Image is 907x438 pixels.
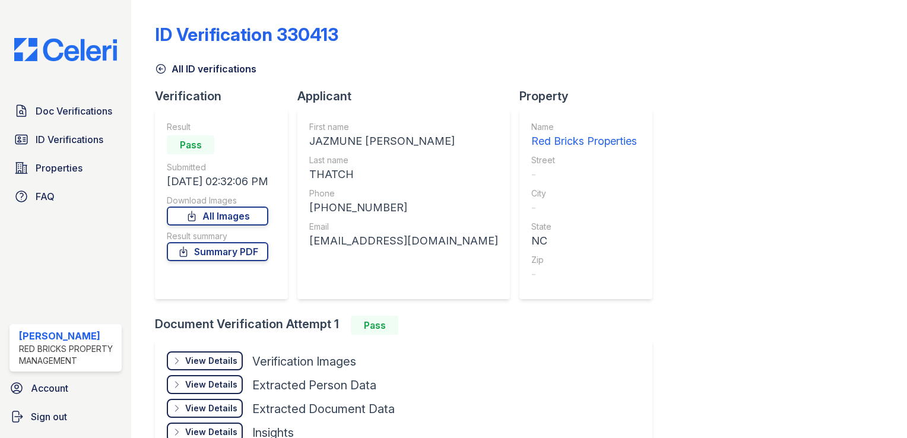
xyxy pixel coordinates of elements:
div: Extracted Document Data [252,401,395,417]
div: Applicant [297,88,519,104]
div: Phone [309,188,498,199]
img: CE_Logo_Blue-a8612792a0a2168367f1c8372b55b34899dd931a85d93a1a3d3e32e68fde9ad4.png [5,38,126,61]
div: [EMAIL_ADDRESS][DOMAIN_NAME] [309,233,498,249]
div: - [531,199,637,216]
a: Account [5,376,126,400]
div: Red Bricks Property Management [19,343,117,367]
div: Result [167,121,268,133]
div: Result summary [167,230,268,242]
div: [PERSON_NAME] [19,329,117,343]
div: First name [309,121,498,133]
span: ID Verifications [36,132,103,147]
div: Name [531,121,637,133]
div: City [531,188,637,199]
div: Extracted Person Data [252,377,376,393]
span: Sign out [31,410,67,424]
a: ID Verifications [9,128,122,151]
div: Zip [531,254,637,266]
div: View Details [185,355,237,367]
a: FAQ [9,185,122,208]
span: Doc Verifications [36,104,112,118]
div: Street [531,154,637,166]
a: Sign out [5,405,126,429]
div: State [531,221,637,233]
div: View Details [185,426,237,438]
a: Properties [9,156,122,180]
div: Property [519,88,662,104]
div: [DATE] 02:32:06 PM [167,173,268,190]
span: Properties [36,161,83,175]
div: [PHONE_NUMBER] [309,199,498,216]
a: All ID verifications [155,62,256,76]
a: Name Red Bricks Properties [531,121,637,150]
div: Submitted [167,161,268,173]
a: Summary PDF [167,242,268,261]
div: Verification Images [252,353,356,370]
div: ID Verification 330413 [155,24,338,45]
div: Last name [309,154,498,166]
a: Doc Verifications [9,99,122,123]
div: View Details [185,402,237,414]
div: Email [309,221,498,233]
span: Account [31,381,68,395]
div: JAZMUNE [PERSON_NAME] [309,133,498,150]
div: - [531,266,637,283]
div: View Details [185,379,237,391]
a: All Images [167,207,268,226]
span: FAQ [36,189,55,204]
div: THATCH [309,166,498,183]
div: - [531,166,637,183]
div: NC [531,233,637,249]
div: Pass [167,135,214,154]
div: Download Images [167,195,268,207]
div: Red Bricks Properties [531,133,637,150]
div: Pass [351,316,398,335]
div: Verification [155,88,297,104]
div: Document Verification Attempt 1 [155,316,662,335]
